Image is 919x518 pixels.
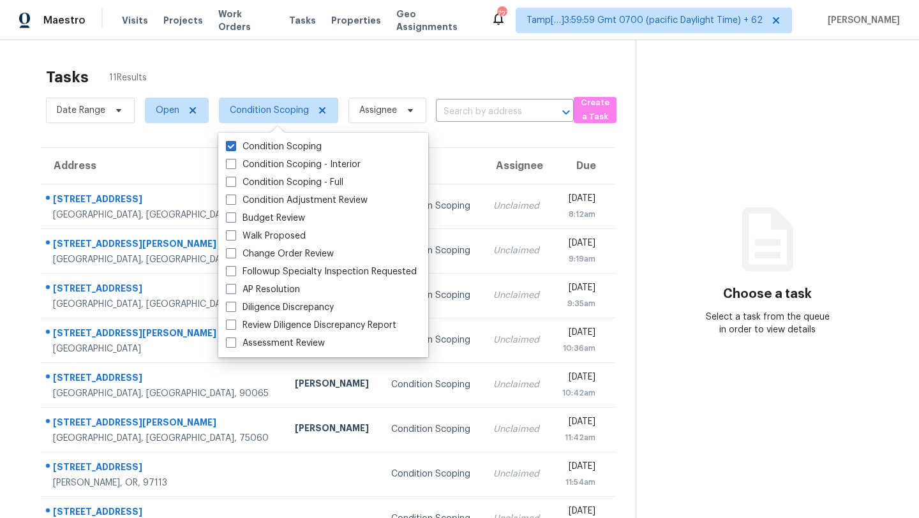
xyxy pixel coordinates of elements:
[53,477,274,489] div: [PERSON_NAME], OR, 97113
[527,14,763,27] span: Tamp[…]3:59:59 Gmt 0700 (pacific Daylight Time) + 62
[497,8,506,20] div: 727
[218,8,274,33] span: Work Orders
[493,423,541,436] div: Unclaimed
[493,468,541,480] div: Unclaimed
[702,311,833,336] div: Select a task from the queue in order to view details
[122,14,148,27] span: Visits
[295,422,371,438] div: [PERSON_NAME]
[163,14,203,27] span: Projects
[561,431,595,444] div: 11:42am
[226,265,417,278] label: Followup Specialty Inspection Requested
[493,200,541,212] div: Unclaimed
[391,289,472,302] div: Condition Scoping
[391,200,472,212] div: Condition Scoping
[289,16,316,25] span: Tasks
[561,415,595,431] div: [DATE]
[483,148,551,184] th: Assignee
[53,237,274,253] div: [STREET_ADDRESS][PERSON_NAME]
[557,103,575,121] button: Open
[43,14,86,27] span: Maestro
[396,8,475,33] span: Geo Assignments
[226,337,325,350] label: Assessment Review
[226,140,322,153] label: Condition Scoping
[230,104,309,117] span: Condition Scoping
[561,237,595,253] div: [DATE]
[561,297,595,310] div: 9:35am
[53,253,274,266] div: [GEOGRAPHIC_DATA], [GEOGRAPHIC_DATA], 29707
[53,343,274,355] div: [GEOGRAPHIC_DATA]
[226,319,396,332] label: Review Diligence Discrepancy Report
[391,244,472,257] div: Condition Scoping
[493,244,541,257] div: Unclaimed
[226,158,361,171] label: Condition Scoping - Interior
[53,298,274,311] div: [GEOGRAPHIC_DATA], [GEOGRAPHIC_DATA], 64034
[391,378,472,391] div: Condition Scoping
[295,377,371,393] div: [PERSON_NAME]
[561,460,595,476] div: [DATE]
[561,281,595,297] div: [DATE]
[53,432,274,445] div: [GEOGRAPHIC_DATA], [GEOGRAPHIC_DATA], 75060
[391,468,472,480] div: Condition Scoping
[391,423,472,436] div: Condition Scoping
[574,97,616,123] button: Create a Task
[226,248,334,260] label: Change Order Review
[226,194,368,207] label: Condition Adjustment Review
[436,102,538,122] input: Search by address
[580,96,610,125] span: Create a Task
[551,148,615,184] th: Due
[53,371,274,387] div: [STREET_ADDRESS]
[226,176,343,189] label: Condition Scoping - Full
[723,288,812,300] h3: Choose a task
[226,230,306,242] label: Walk Proposed
[226,212,305,225] label: Budget Review
[53,387,274,400] div: [GEOGRAPHIC_DATA], [GEOGRAPHIC_DATA], 90065
[561,253,595,265] div: 9:19am
[493,289,541,302] div: Unclaimed
[493,378,541,391] div: Unclaimed
[331,14,381,27] span: Properties
[359,104,397,117] span: Assignee
[561,476,595,489] div: 11:54am
[53,282,274,298] div: [STREET_ADDRESS]
[109,71,147,84] span: 11 Results
[53,327,274,343] div: [STREET_ADDRESS][PERSON_NAME]
[53,461,274,477] div: [STREET_ADDRESS]
[561,192,595,208] div: [DATE]
[226,283,300,296] label: AP Resolution
[53,209,274,221] div: [GEOGRAPHIC_DATA], [GEOGRAPHIC_DATA], 77385
[57,104,105,117] span: Date Range
[561,326,595,342] div: [DATE]
[561,208,595,221] div: 8:12am
[561,387,595,399] div: 10:42am
[391,334,472,346] div: Condition Scoping
[53,416,274,432] div: [STREET_ADDRESS][PERSON_NAME]
[46,71,89,84] h2: Tasks
[156,104,179,117] span: Open
[41,148,285,184] th: Address
[493,334,541,346] div: Unclaimed
[823,14,900,27] span: [PERSON_NAME]
[561,342,595,355] div: 10:36am
[561,371,595,387] div: [DATE]
[53,193,274,209] div: [STREET_ADDRESS]
[226,301,334,314] label: Diligence Discrepancy
[381,148,482,184] th: Type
